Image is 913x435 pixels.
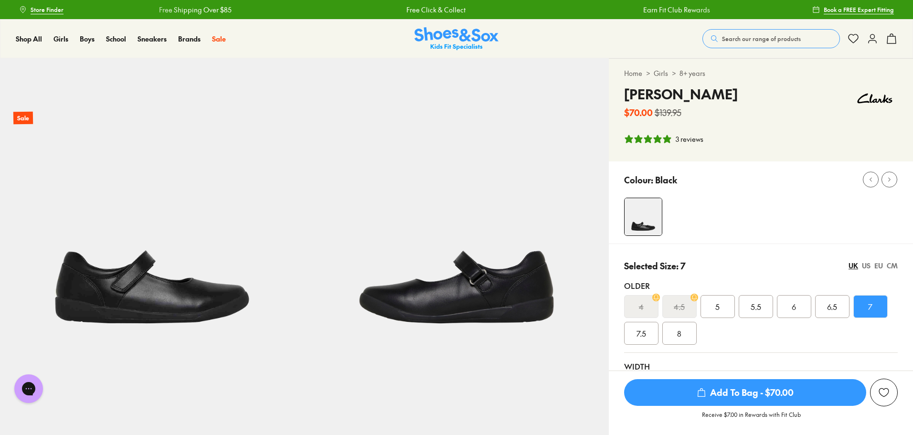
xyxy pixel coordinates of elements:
[639,301,644,312] s: 4
[624,68,898,78] div: > >
[624,280,898,291] div: Older
[874,261,883,271] div: EU
[679,68,705,78] a: 8+ years
[138,34,167,44] a: Sneakers
[887,261,898,271] div: CM
[862,261,871,271] div: US
[106,34,126,44] a: School
[827,301,837,312] span: 6.5
[138,34,167,43] span: Sneakers
[868,301,872,312] span: 7
[16,34,42,44] a: Shop All
[722,34,801,43] span: Search our range of products
[624,259,686,272] p: Selected Size: 7
[624,361,898,372] div: Width
[702,29,840,48] button: Search our range of products
[624,173,653,186] p: Colour:
[53,34,68,43] span: Girls
[852,84,898,113] img: Vendor logo
[676,134,703,144] div: 3 reviews
[624,379,866,406] button: Add To Bag - $70.00
[178,34,201,44] a: Brands
[677,328,681,339] span: 8
[13,112,33,125] p: Sale
[812,1,894,18] a: Book a FREE Expert Fitting
[654,68,668,78] a: Girls
[106,34,126,43] span: School
[674,301,685,312] s: 4.5
[624,106,653,119] b: $70.00
[19,1,64,18] a: Store Finder
[637,328,646,339] span: 7.5
[80,34,95,44] a: Boys
[824,5,894,14] span: Book a FREE Expert Fitting
[702,410,801,427] p: Receive $7.00 in Rewards with Fit Club
[624,68,642,78] a: Home
[625,198,662,235] img: 4-424677_1
[178,34,201,43] span: Brands
[792,301,796,312] span: 6
[10,371,48,406] iframe: Gorgias live chat messenger
[16,34,42,43] span: Shop All
[751,301,761,312] span: 5.5
[715,301,720,312] span: 5
[212,34,226,43] span: Sale
[870,379,898,406] button: Add to Wishlist
[304,58,608,362] img: 5-424678_1
[631,5,698,15] a: Earn Fit Club Rewards
[655,173,677,186] p: Black
[624,134,703,144] button: 5 stars, 3 ratings
[31,5,64,14] span: Store Finder
[624,84,738,104] h4: [PERSON_NAME]
[80,34,95,43] span: Boys
[414,27,499,51] img: SNS_Logo_Responsive.svg
[147,5,220,15] a: Free Shipping Over $85
[394,5,454,15] a: Free Click & Collect
[53,34,68,44] a: Girls
[414,27,499,51] a: Shoes & Sox
[212,34,226,44] a: Sale
[655,106,681,119] s: $139.95
[849,261,858,271] div: UK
